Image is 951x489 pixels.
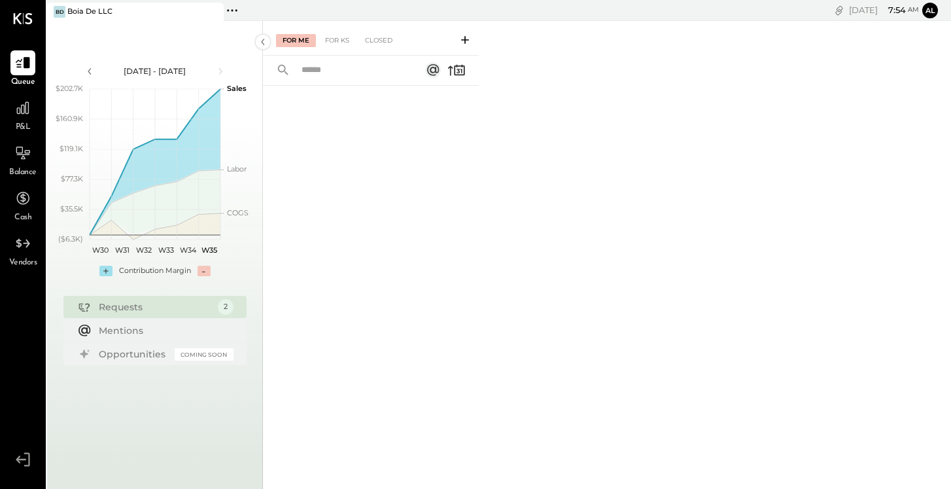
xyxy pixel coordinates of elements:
[136,245,152,255] text: W32
[115,245,130,255] text: W31
[14,212,31,224] span: Cash
[1,50,45,88] a: Queue
[56,84,83,93] text: $202.7K
[218,299,233,315] div: 2
[61,174,83,183] text: $77.3K
[227,208,249,217] text: COGS
[16,122,31,134] span: P&L
[9,167,37,179] span: Balance
[99,324,227,337] div: Mentions
[227,84,247,93] text: Sales
[358,34,399,47] div: Closed
[227,164,247,173] text: Labor
[276,34,316,47] div: For Me
[60,204,83,213] text: $35.5K
[922,3,938,18] button: Al
[56,114,83,123] text: $160.9K
[92,245,109,255] text: W30
[1,96,45,134] a: P&L
[99,266,112,276] div: +
[99,300,211,314] div: Requests
[99,65,211,77] div: [DATE] - [DATE]
[67,7,112,17] div: Boia De LLC
[99,348,168,361] div: Opportunities
[179,245,196,255] text: W34
[9,257,37,269] span: Vendors
[1,141,45,179] a: Balance
[849,4,919,16] div: [DATE]
[1,186,45,224] a: Cash
[201,245,217,255] text: W35
[880,4,906,16] span: 7 : 54
[119,266,191,276] div: Contribution Margin
[58,234,83,244] text: ($6.3K)
[1,231,45,269] a: Vendors
[54,6,65,18] div: BD
[11,77,35,88] span: Queue
[175,348,233,361] div: Coming Soon
[198,266,211,276] div: -
[908,5,919,14] span: am
[833,3,846,17] div: copy link
[319,34,356,47] div: For KS
[60,144,83,153] text: $119.1K
[158,245,173,255] text: W33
